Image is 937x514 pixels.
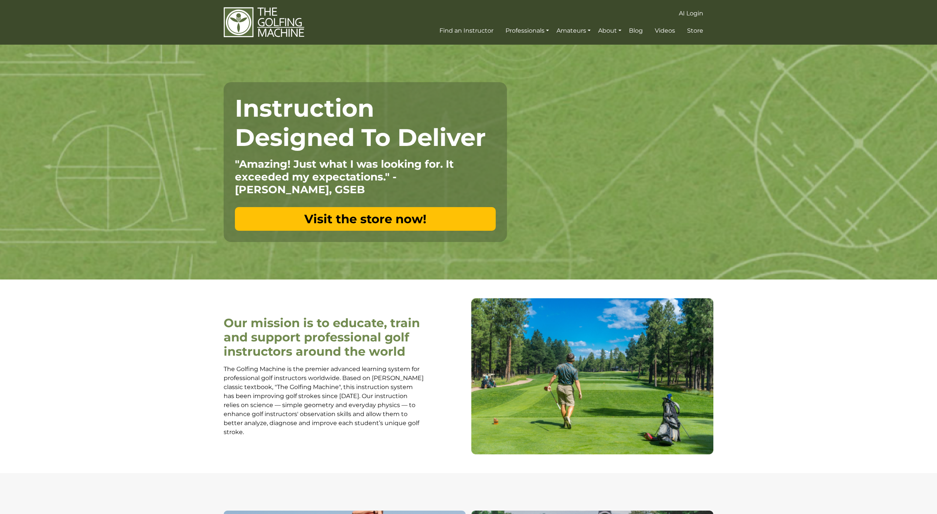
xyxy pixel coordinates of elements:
[653,24,677,38] a: Videos
[504,24,551,38] a: Professionals
[235,207,496,231] a: Visit the store now!
[627,24,645,38] a: Blog
[629,27,643,34] span: Blog
[685,24,705,38] a: Store
[224,365,424,437] p: The Golfing Machine is the premier advanced learning system for professional golf instructors wor...
[438,24,495,38] a: Find an Instructor
[235,158,496,196] p: "Amazing! Just what I was looking for. It exceeded my expectations." - [PERSON_NAME], GSEB
[679,10,703,17] span: AI Login
[555,24,593,38] a: Amateurs
[224,7,304,38] img: The Golfing Machine
[596,24,623,38] a: About
[677,7,705,20] a: AI Login
[235,93,496,152] h1: Instruction Designed To Deliver
[439,27,493,34] span: Find an Instructor
[224,316,424,359] h2: Our mission is to educate, train and support professional golf instructors around the world
[655,27,675,34] span: Videos
[687,27,703,34] span: Store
